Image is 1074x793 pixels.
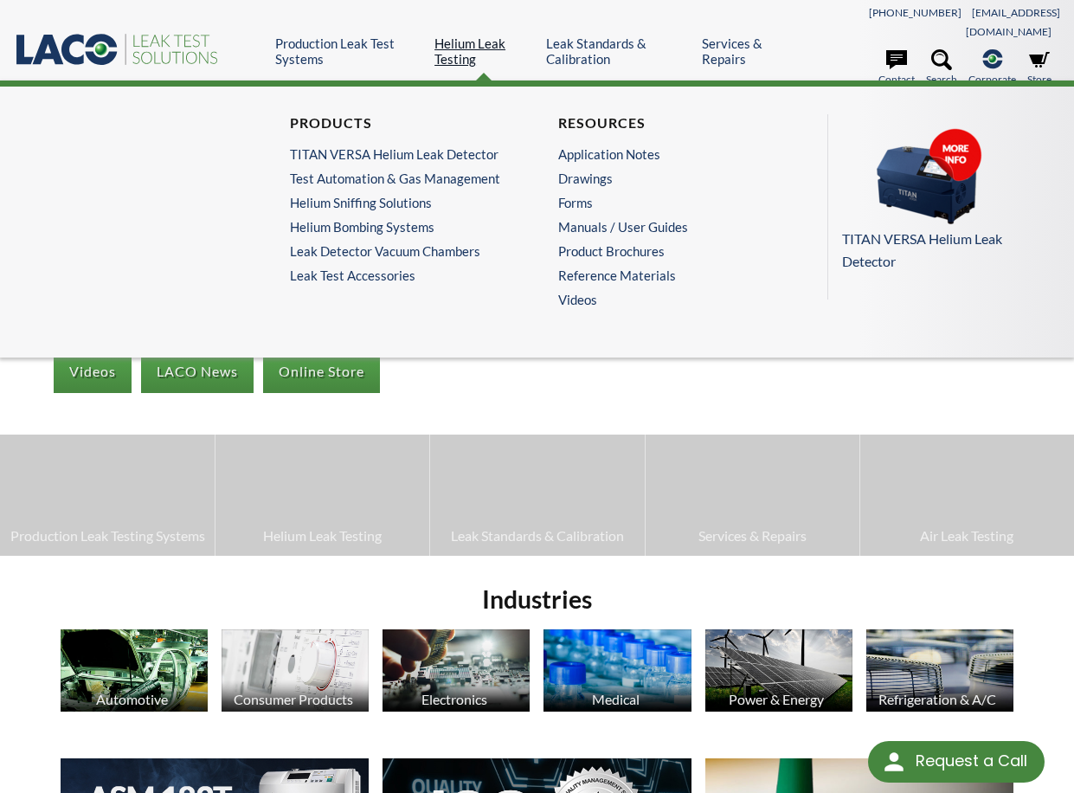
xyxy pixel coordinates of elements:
[868,741,1045,783] div: Request a Call
[558,292,784,307] a: Videos
[439,525,635,547] span: Leak Standards & Calibration
[543,629,691,712] img: Medicine Bottle image
[383,629,530,712] img: Electronics image
[558,195,775,210] a: Forms
[842,228,1053,272] p: TITAN VERSA Helium Leak Detector
[966,6,1060,38] a: [EMAIL_ADDRESS][DOMAIN_NAME]
[860,435,1074,555] a: Air Leak Testing
[558,243,775,259] a: Product Brochures
[558,146,775,162] a: Application Notes
[290,114,507,132] h4: Products
[58,691,206,707] div: Automotive
[222,629,369,712] img: Consumer Products image
[263,350,380,393] a: Online Store
[290,171,507,186] a: Test Automation & Gas Management
[430,435,644,555] a: Leak Standards & Calibration
[215,435,429,555] a: Helium Leak Testing
[926,49,957,87] a: Search
[558,114,775,132] h4: Resources
[434,35,533,67] a: Helium Leak Testing
[61,629,208,717] a: Automotive Automotive Industry image
[290,243,507,259] a: Leak Detector Vacuum Chambers
[543,629,691,717] a: Medical Medicine Bottle image
[703,691,851,707] div: Power & Energy
[275,35,421,67] a: Production Leak Test Systems
[968,71,1016,87] span: Corporate
[54,583,1020,616] h2: Industries
[383,629,530,717] a: Electronics Electronics image
[654,525,851,547] span: Services & Repairs
[558,268,775,283] a: Reference Materials
[290,146,507,162] a: TITAN VERSA Helium Leak Detector
[290,219,507,235] a: Helium Bombing Systems
[880,748,908,776] img: round button
[702,35,794,67] a: Services & Repairs
[219,691,367,707] div: Consumer Products
[224,525,421,547] span: Helium Leak Testing
[546,35,689,67] a: Leak Standards & Calibration
[141,350,254,393] a: LACO News
[61,629,208,712] img: Automotive Industry image
[869,6,961,19] a: [PHONE_NUMBER]
[1027,49,1051,87] a: Store
[290,268,516,283] a: Leak Test Accessories
[842,128,1015,225] img: Menu_Pods_TV.png
[866,629,1013,712] img: HVAC Products image
[646,435,859,555] a: Services & Repairs
[866,629,1013,717] a: Refrigeration & A/C HVAC Products image
[290,195,507,210] a: Helium Sniffing Solutions
[705,629,852,717] a: Power & Energy Solar Panels image
[541,691,689,707] div: Medical
[869,525,1065,547] span: Air Leak Testing
[842,128,1053,272] a: TITAN VERSA Helium Leak Detector
[558,219,775,235] a: Manuals / User Guides
[864,691,1012,707] div: Refrigeration & A/C
[705,629,852,712] img: Solar Panels image
[916,741,1027,781] div: Request a Call
[9,525,206,547] span: Production Leak Testing Systems
[380,691,528,707] div: Electronics
[54,350,132,393] a: Videos
[558,171,775,186] a: Drawings
[222,629,369,717] a: Consumer Products Consumer Products image
[878,49,915,87] a: Contact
